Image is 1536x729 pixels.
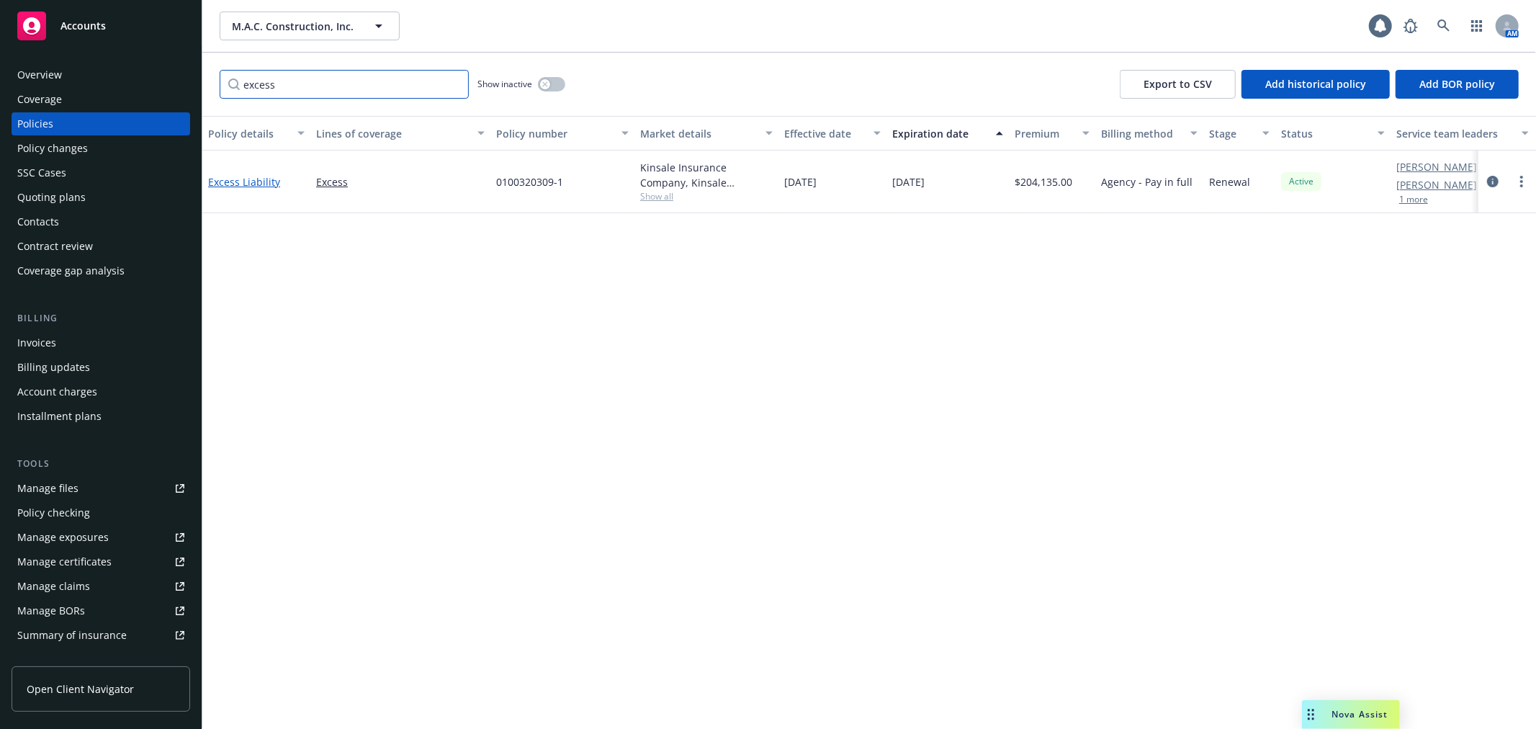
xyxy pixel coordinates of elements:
[208,126,289,141] div: Policy details
[12,235,190,258] a: Contract review
[12,259,190,282] a: Coverage gap analysis
[1275,116,1391,151] button: Status
[17,137,88,160] div: Policy changes
[17,161,66,184] div: SSC Cases
[12,624,190,647] a: Summary of insurance
[1396,70,1519,99] button: Add BOR policy
[640,190,773,202] span: Show all
[12,210,190,233] a: Contacts
[1101,126,1182,141] div: Billing method
[1331,708,1388,720] span: Nova Assist
[208,175,280,189] a: Excess Liability
[12,88,190,111] a: Coverage
[17,405,102,428] div: Installment plans
[1302,700,1400,729] button: Nova Assist
[12,186,190,209] a: Quoting plans
[17,331,56,354] div: Invoices
[496,174,563,189] span: 0100320309-1
[1399,195,1428,204] button: 1 more
[12,161,190,184] a: SSC Cases
[784,126,865,141] div: Effective date
[784,174,817,189] span: [DATE]
[1513,173,1530,190] a: more
[17,88,62,111] div: Coverage
[1396,126,1513,141] div: Service team leaders
[17,356,90,379] div: Billing updates
[17,235,93,258] div: Contract review
[12,550,190,573] a: Manage certificates
[1396,159,1477,174] a: [PERSON_NAME]
[1144,77,1212,91] span: Export to CSV
[1419,77,1495,91] span: Add BOR policy
[12,137,190,160] a: Policy changes
[232,19,356,34] span: M.A.C. Construction, Inc.
[1265,77,1366,91] span: Add historical policy
[12,575,190,598] a: Manage claims
[634,116,778,151] button: Market details
[60,20,106,32] span: Accounts
[202,116,310,151] button: Policy details
[640,160,773,190] div: Kinsale Insurance Company, Kinsale Insurance, Amwins
[17,112,53,135] div: Policies
[17,599,85,622] div: Manage BORs
[892,126,987,141] div: Expiration date
[778,116,886,151] button: Effective date
[12,599,190,622] a: Manage BORs
[17,186,86,209] div: Quoting plans
[12,356,190,379] a: Billing updates
[640,126,757,141] div: Market details
[1429,12,1458,40] a: Search
[12,6,190,46] a: Accounts
[1302,700,1320,729] div: Drag to move
[316,174,485,189] a: Excess
[17,210,59,233] div: Contacts
[17,259,125,282] div: Coverage gap analysis
[1463,12,1491,40] a: Switch app
[886,116,1009,151] button: Expiration date
[1120,70,1236,99] button: Export to CSV
[477,78,532,90] span: Show inactive
[12,405,190,428] a: Installment plans
[17,624,127,647] div: Summary of insurance
[1241,70,1390,99] button: Add historical policy
[892,174,925,189] span: [DATE]
[1015,126,1074,141] div: Premium
[1396,177,1477,192] a: [PERSON_NAME]
[12,501,190,524] a: Policy checking
[12,380,190,403] a: Account charges
[1281,126,1369,141] div: Status
[12,112,190,135] a: Policies
[12,63,190,86] a: Overview
[1095,116,1203,151] button: Billing method
[1015,174,1072,189] span: $204,135.00
[12,526,190,549] a: Manage exposures
[490,116,634,151] button: Policy number
[316,126,469,141] div: Lines of coverage
[17,380,97,403] div: Account charges
[1396,12,1425,40] a: Report a Bug
[310,116,490,151] button: Lines of coverage
[1287,175,1316,188] span: Active
[1484,173,1501,190] a: circleInformation
[12,331,190,354] a: Invoices
[220,12,400,40] button: M.A.C. Construction, Inc.
[27,681,134,697] span: Open Client Navigator
[1009,116,1095,151] button: Premium
[17,501,90,524] div: Policy checking
[17,526,109,549] div: Manage exposures
[12,311,190,326] div: Billing
[1101,174,1193,189] span: Agency - Pay in full
[17,63,62,86] div: Overview
[1209,126,1254,141] div: Stage
[17,575,90,598] div: Manage claims
[17,477,78,500] div: Manage files
[1209,174,1250,189] span: Renewal
[1391,116,1535,151] button: Service team leaders
[12,477,190,500] a: Manage files
[17,550,112,573] div: Manage certificates
[12,457,190,471] div: Tools
[1203,116,1275,151] button: Stage
[496,126,613,141] div: Policy number
[220,70,469,99] input: Filter by keyword...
